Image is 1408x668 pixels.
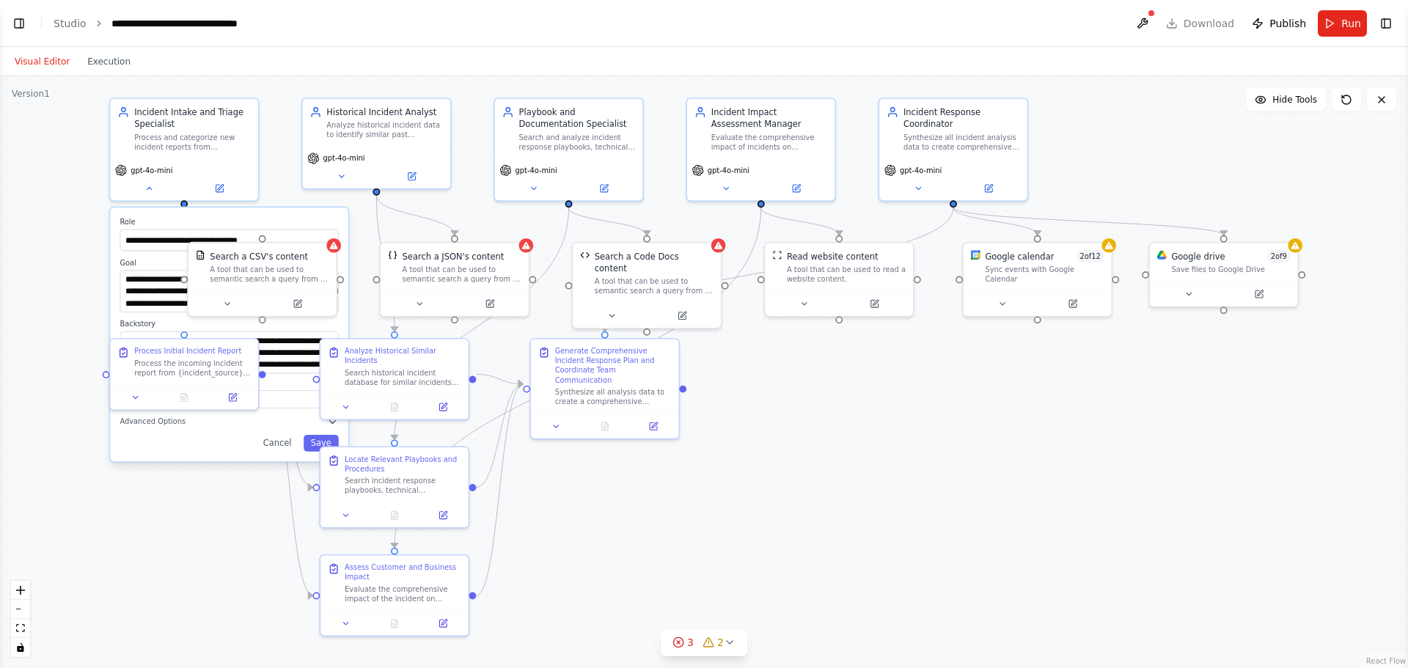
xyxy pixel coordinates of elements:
div: Search a JSON's content [403,250,505,262]
div: Playbook and Documentation Specialist [519,106,636,131]
img: ScrapeWebsiteTool [772,250,782,260]
button: zoom out [11,600,30,619]
span: Number of enabled actions [1077,250,1104,262]
button: Save [304,435,339,452]
label: Backstory [120,320,338,329]
g: Edge from bcf3f8fe-1347-4286-9079-2543df4a43b5 to ceec32f8-6909-46cd-acab-367cd46b1218 [370,196,400,331]
button: Visual Editor [6,53,78,70]
button: Open in side panel [570,181,638,196]
div: Process Initial Incident ReportProcess the incoming incident report from {incident_source}, extra... [109,338,260,411]
span: 3 [687,635,694,650]
g: Edge from ceec32f8-6909-46cd-acab-367cd46b1218 to e432aa65-c677-424b-ace6-066327cd5441 [476,368,523,389]
g: Edge from 6dc1106c-459f-45d9-8fdb-9fc8ef458992 to e432aa65-c677-424b-ace6-066327cd5441 [599,208,960,331]
button: No output available [369,616,419,631]
div: A tool that can be used to semantic search a query from a CSV's content. [210,265,329,284]
button: Open in side panel [762,181,830,196]
div: Search a Code Docs content [595,250,714,274]
div: Assess Customer and Business Impact [345,562,461,581]
g: Edge from c766f7d5-5e37-4522-8d0f-927263af7021 to e432aa65-c677-424b-ace6-066327cd5441 [476,378,523,601]
button: Open in side panel [955,181,1023,196]
g: Edge from 4ca30610-183f-4f3a-82cd-2bd76f6c22d4 to 5e61846c-44dd-494d-ba2c-e932833f16e0 [755,208,846,235]
button: Open in side panel [422,400,463,414]
span: gpt-4o-mini [900,166,942,175]
div: Sync events with Google Calendar [985,265,1104,284]
g: Edge from d094f8d9-ab11-4aae-b15d-1e6e260e14ff to 31472848-2489-499a-9efb-8d9382c97dc1 [562,208,653,235]
button: fit view [11,619,30,638]
button: Open in side panel [422,616,463,631]
div: Incident Response CoordinatorSynthesize all incident analysis data to create comprehensive incide... [879,98,1029,202]
button: Open in side panel [633,419,674,434]
div: Google CalendarGoogle calendar2of12Sync events with Google Calendar [962,242,1112,317]
div: CodeDocsSearchToolSearch a Code Docs contentA tool that can be used to semantic search a query fr... [572,242,722,329]
div: A tool that can be used to semantic search a query from a Code Docs content. [595,276,714,296]
div: Assess Customer and Business ImpactEvaluate the comprehensive impact of the incident on customers... [320,554,470,636]
div: Historical Incident AnalystAnalyze historical incident data to identify similar past incidents, e... [301,98,452,189]
div: A tool that can be used to read a website content. [787,265,906,284]
a: React Flow attribution [1366,657,1406,665]
button: Open in side panel [1038,296,1107,311]
div: Synthesize all analysis data to create a comprehensive incident response plan with prioritized ac... [555,387,672,406]
div: Search historical incident database for similar incidents based on the categorized incident type,... [345,368,461,387]
div: Generate Comprehensive Incident Response Plan and Coordinate Team Communication [555,346,672,384]
g: Edge from 89cfa6b7-6018-45b5-9ffb-ae9505928551 to e432aa65-c677-424b-ace6-066327cd5441 [476,378,523,493]
img: JSONSearchTool [388,250,397,260]
div: Incident Intake and Triage SpecialistProcess and categorize new incident reports from {incident_s... [109,98,260,202]
span: gpt-4o-mini [323,153,364,163]
div: Process Initial Incident Report [134,346,241,356]
div: Analyze Historical Similar Incidents [345,346,461,365]
g: Edge from 4ca30610-183f-4f3a-82cd-2bd76f6c22d4 to c766f7d5-5e37-4522-8d0f-927263af7021 [389,208,767,548]
button: zoom in [11,581,30,600]
span: Publish [1269,16,1306,31]
nav: breadcrumb [54,16,276,31]
div: Read website content [787,250,878,262]
button: Show right sidebar [1376,13,1396,34]
button: 32 [661,629,747,656]
div: Incident Impact Assessment ManagerEvaluate the comprehensive impact of incidents on customers, bu... [686,98,836,202]
div: Search incident response playbooks, technical documentation, and bridge notes for procedures rele... [345,476,461,495]
button: Open in side panel [263,296,331,311]
div: Playbook and Documentation SpecialistSearch and analyze incident response playbooks, technical do... [494,98,644,202]
span: Advanced Options [120,416,186,426]
div: Incident Response Coordinator [903,106,1020,131]
button: Open in side panel [456,296,524,311]
button: Open in side panel [840,296,909,311]
div: Analyze Historical Similar IncidentsSearch historical incident database for similar incidents bas... [320,338,470,420]
button: toggle interactivity [11,638,30,657]
span: Hide Tools [1272,94,1317,106]
span: Run [1341,16,1361,31]
div: Generate Comprehensive Incident Response Plan and Coordinate Team CommunicationSynthesize all ana... [529,338,680,439]
g: Edge from bcf3f8fe-1347-4286-9079-2543df4a43b5 to 7b3d77ed-0d2b-419a-a9fa-cb5f5c3f5cde [370,196,461,235]
div: JSONSearchToolSearch a JSON's contentA tool that can be used to semantic search a query from a JS... [379,242,529,317]
button: No output available [369,508,419,523]
div: Analyze historical incident data to identify similar past incidents, extract patterns and trends,... [326,120,443,139]
div: Search a CSV's content [210,250,308,262]
button: No output available [579,419,630,434]
div: Version 1 [12,88,50,100]
button: Open in side panel [186,181,254,196]
img: Google Drive [1157,250,1167,260]
g: Edge from 6dc1106c-459f-45d9-8fdb-9fc8ef458992 to 393fb9a3-ccd7-4fc6-acef-d2afccb1dc9c [947,208,1230,235]
div: CSVSearchToolSearch a CSV's contentA tool that can be used to semantic search a query from a CSV'... [187,242,337,317]
div: Historical Incident Analyst [326,106,443,118]
div: Incident Impact Assessment Manager [711,106,828,131]
button: No output available [158,390,209,405]
label: Goal [120,258,338,268]
div: Synthesize all incident analysis data to create comprehensive incident reports, coordinate resolu... [903,133,1020,152]
div: Process and categorize new incident reports from {incident_source}, perform initial severity asse... [134,133,251,152]
g: Edge from d094f8d9-ab11-4aae-b15d-1e6e260e14ff to 89cfa6b7-6018-45b5-9ffb-ae9505928551 [389,208,575,439]
div: React Flow controls [11,581,30,657]
img: CodeDocsSearchTool [580,250,590,260]
label: Role [120,217,338,227]
div: Process the incoming incident report from {incident_source}, extract key details including affect... [134,359,251,378]
span: gpt-4o-mini [516,166,557,175]
span: 2 [717,635,724,650]
div: Search and analyze incident response playbooks, technical documentation, and bridge notes to iden... [519,133,636,152]
div: Google DriveGoogle drive2of9Save files to Google Drive [1148,242,1299,307]
button: Hide Tools [1246,88,1326,111]
div: Google drive [1171,250,1225,262]
div: A tool that can be used to semantic search a query from a JSON's content. [403,265,521,284]
img: Google Calendar [971,250,980,260]
span: gpt-4o-mini [708,166,749,175]
button: Cancel [256,435,299,452]
button: Publish [1246,10,1312,37]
